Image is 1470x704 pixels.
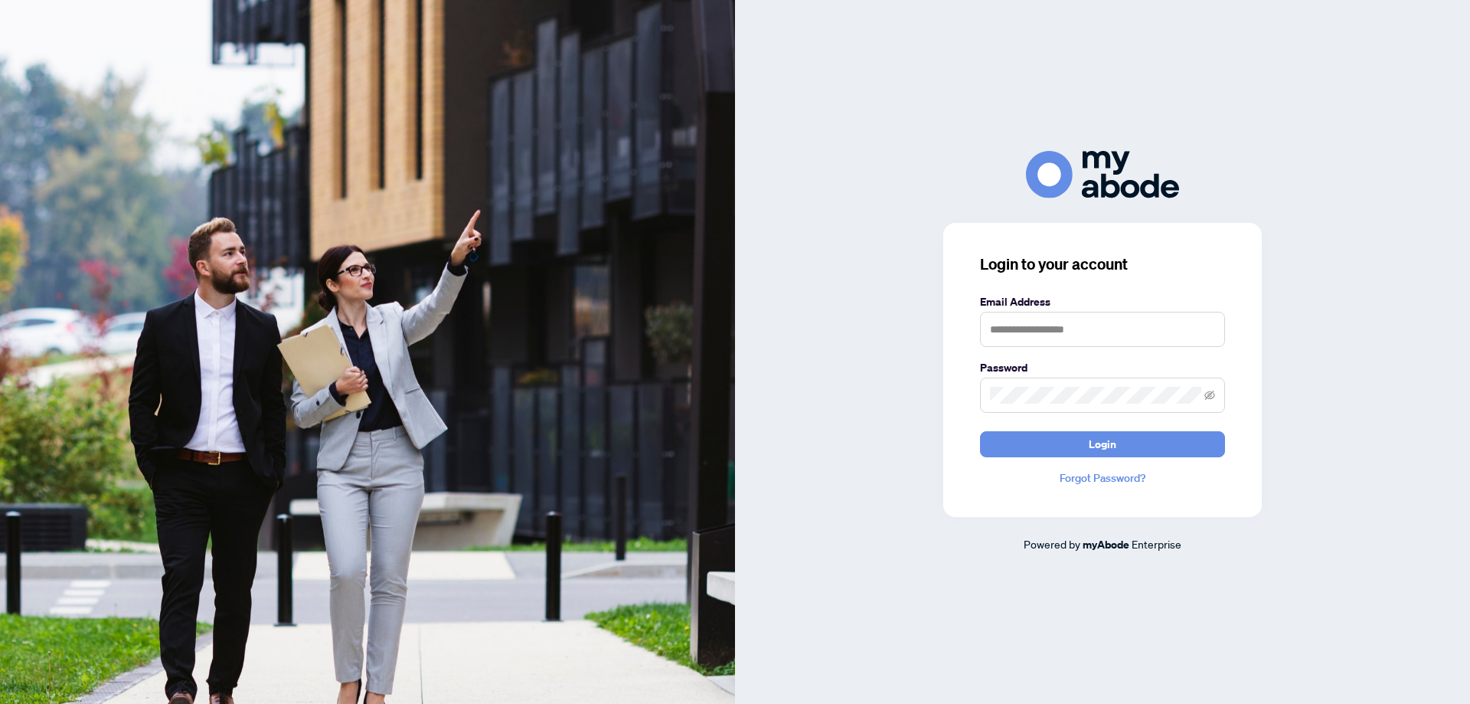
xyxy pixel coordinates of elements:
[1024,537,1080,551] span: Powered by
[980,431,1225,457] button: Login
[1089,432,1116,457] span: Login
[1083,536,1129,553] a: myAbode
[1204,390,1215,401] span: eye-invisible
[1132,537,1181,551] span: Enterprise
[980,359,1225,376] label: Password
[1026,151,1179,198] img: ma-logo
[980,293,1225,310] label: Email Address
[980,254,1225,275] h3: Login to your account
[980,470,1225,486] a: Forgot Password?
